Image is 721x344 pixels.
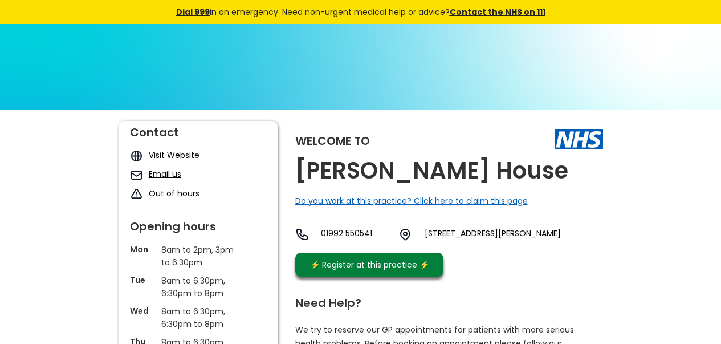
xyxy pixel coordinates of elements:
[130,215,267,232] div: Opening hours
[130,244,156,255] p: Mon
[130,274,156,286] p: Tue
[130,305,156,317] p: Wed
[149,168,181,180] a: Email us
[99,6,623,18] div: in an emergency. Need non-urgent medical help or advice?
[450,6,545,18] a: Contact the NHS on 111
[130,188,143,201] img: exclamation icon
[398,228,412,241] img: practice location icon
[130,149,143,163] img: globe icon
[295,135,370,147] div: Welcome to
[321,228,389,241] a: 01992 550541
[161,244,235,269] p: 8am to 2pm, 3pm to 6:30pm
[149,149,199,161] a: Visit Website
[176,6,210,18] a: Dial 999
[295,195,528,207] a: Do you work at this practice? Click here to claim this page
[295,253,443,277] a: ⚡️ Register at this practice ⚡️
[130,121,267,138] div: Contact
[295,158,568,184] h2: [PERSON_NAME] House
[161,274,235,300] p: 8am to 6:30pm, 6:30pm to 8pm
[295,292,592,309] div: Need Help?
[425,228,561,241] a: [STREET_ADDRESS][PERSON_NAME]
[555,129,603,149] img: The NHS logo
[295,228,309,241] img: telephone icon
[161,305,235,330] p: 8am to 6:30pm, 6:30pm to 8pm
[304,258,435,271] div: ⚡️ Register at this practice ⚡️
[130,168,143,181] img: mail icon
[149,188,199,199] a: Out of hours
